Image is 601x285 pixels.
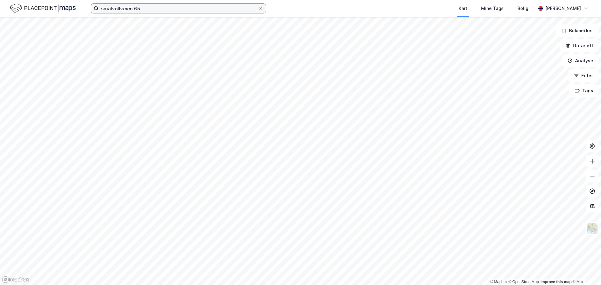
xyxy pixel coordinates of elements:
[569,84,598,97] button: Tags
[568,69,598,82] button: Filter
[459,5,467,12] div: Kart
[2,276,29,283] a: Mapbox homepage
[10,3,76,14] img: logo.f888ab2527a4732fd821a326f86c7f29.svg
[556,24,598,37] button: Bokmerker
[509,280,539,284] a: OpenStreetMap
[560,39,598,52] button: Datasett
[570,255,601,285] div: Kontrollprogram for chat
[562,54,598,67] button: Analyse
[586,223,598,235] img: Z
[481,5,504,12] div: Mine Tags
[570,255,601,285] iframe: Chat Widget
[99,4,258,13] input: Søk på adresse, matrikkel, gårdeiere, leietakere eller personer
[541,280,572,284] a: Improve this map
[517,5,528,12] div: Bolig
[490,280,507,284] a: Mapbox
[545,5,581,12] div: [PERSON_NAME]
